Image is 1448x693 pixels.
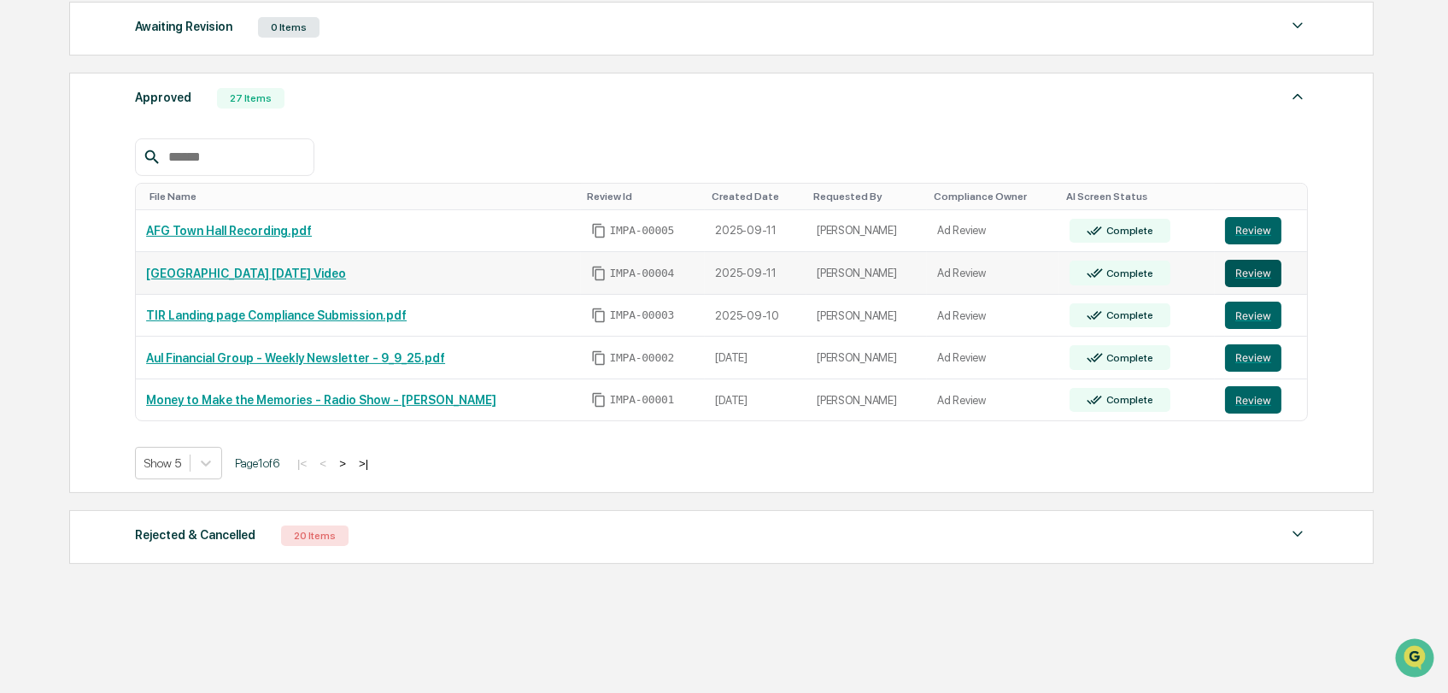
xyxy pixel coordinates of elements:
[17,217,31,231] div: 🖐️
[10,208,117,239] a: 🖐️Preclearance
[146,308,407,322] a: TIR Landing page Compliance Submission.pdf
[610,308,675,322] span: IMPA-00003
[934,191,1052,203] div: Toggle SortBy
[146,351,445,365] a: Aul Financial Group - Weekly Newsletter - 9_9_25.pdf
[1225,386,1281,414] button: Review
[806,252,927,295] td: [PERSON_NAME]
[927,252,1059,295] td: Ad Review
[292,456,312,471] button: |<
[135,86,191,109] div: Approved
[591,308,607,323] span: Copy Id
[705,337,806,379] td: [DATE]
[10,241,114,272] a: 🔎Data Lookup
[1287,86,1308,107] img: caret
[146,224,312,238] a: AFG Town Hall Recording.pdf
[1225,302,1297,329] a: Review
[1228,191,1300,203] div: Toggle SortBy
[58,148,216,162] div: We're available if you need us!
[1225,260,1281,287] button: Review
[354,456,373,471] button: >|
[591,392,607,408] span: Copy Id
[927,337,1059,379] td: Ad Review
[34,215,110,232] span: Preclearance
[705,252,806,295] td: 2025-09-11
[17,250,31,263] div: 🔎
[1225,344,1281,372] button: Review
[258,17,319,38] div: 0 Items
[927,210,1059,253] td: Ad Review
[1287,15,1308,36] img: caret
[927,295,1059,338] td: Ad Review
[1103,267,1153,279] div: Complete
[146,267,346,280] a: [GEOGRAPHIC_DATA] [DATE] Video
[806,337,927,379] td: [PERSON_NAME]
[141,215,212,232] span: Attestations
[146,393,496,407] a: Money to Make the Memories - Radio Show - [PERSON_NAME]
[1225,260,1297,287] a: Review
[120,289,207,302] a: Powered byPylon
[117,208,219,239] a: 🗄️Attestations
[34,248,108,265] span: Data Lookup
[712,191,800,203] div: Toggle SortBy
[217,88,284,109] div: 27 Items
[588,191,699,203] div: Toggle SortBy
[135,524,255,546] div: Rejected & Cancelled
[17,36,311,63] p: How can we help?
[591,223,607,238] span: Copy Id
[705,295,806,338] td: 2025-09-10
[1225,386,1297,414] a: Review
[806,379,927,421] td: [PERSON_NAME]
[610,351,675,365] span: IMPA-00002
[1393,637,1439,683] iframe: Open customer support
[705,210,806,253] td: 2025-09-11
[610,267,675,280] span: IMPA-00004
[17,131,48,162] img: 1746055101610-c473b297-6a78-478c-a979-82029cc54cd1
[1225,344,1297,372] a: Review
[281,526,349,546] div: 20 Items
[1225,217,1281,244] button: Review
[591,266,607,281] span: Copy Id
[1225,217,1297,244] a: Review
[813,191,920,203] div: Toggle SortBy
[124,217,138,231] div: 🗄️
[591,350,607,366] span: Copy Id
[1225,302,1281,329] button: Review
[1103,225,1153,237] div: Complete
[1103,352,1153,364] div: Complete
[149,191,573,203] div: Toggle SortBy
[58,131,280,148] div: Start new chat
[610,224,675,238] span: IMPA-00005
[1287,524,1308,544] img: caret
[806,210,927,253] td: [PERSON_NAME]
[1066,191,1208,203] div: Toggle SortBy
[334,456,351,471] button: >
[927,379,1059,421] td: Ad Review
[135,15,232,38] div: Awaiting Revision
[1103,309,1153,321] div: Complete
[1103,394,1153,406] div: Complete
[314,456,331,471] button: <
[610,393,675,407] span: IMPA-00001
[290,136,311,156] button: Start new chat
[705,379,806,421] td: [DATE]
[170,290,207,302] span: Pylon
[235,456,279,470] span: Page 1 of 6
[806,295,927,338] td: [PERSON_NAME]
